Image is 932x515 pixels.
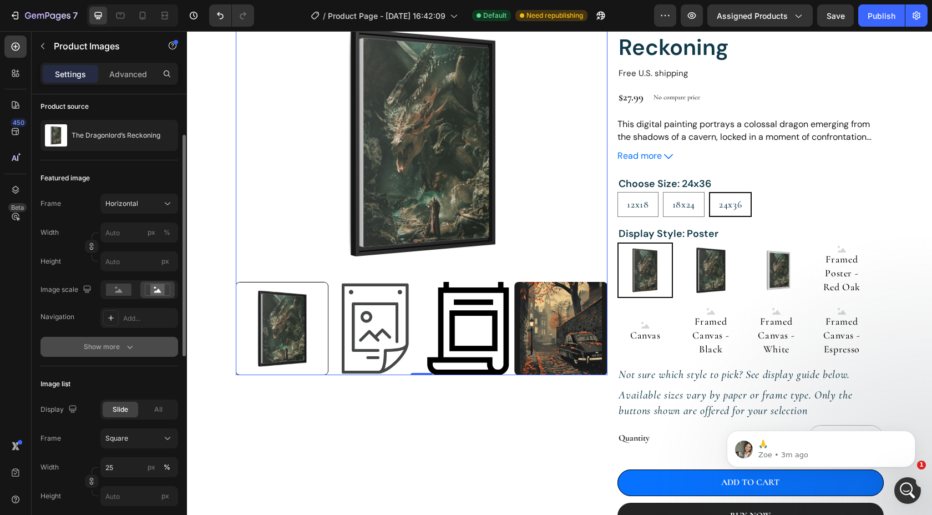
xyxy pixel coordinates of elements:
p: Product Images [54,39,148,53]
img: product feature img [45,124,67,147]
iframe: Intercom notifications message [710,407,932,485]
button: Read more [430,119,696,131]
span: Square [105,433,128,443]
button: Save [817,4,854,27]
div: Add... [123,314,175,324]
span: px [161,492,169,500]
span: Canvas [441,297,476,311]
div: Show more [84,341,135,352]
input: px% [100,457,178,477]
div: ADD TO CART [534,446,592,457]
span: 12x18 [440,167,462,179]
p: The Dragonlord’s Reckoning [72,132,160,139]
p: Available sizes vary by paper or frame type. Only the buttons shown are offered for your selection [432,356,695,387]
button: % [145,461,158,474]
div: % [164,462,170,472]
div: Undo/Redo [209,4,254,27]
div: % [164,228,170,238]
span: Assigned Products [717,10,788,22]
p: Settings [55,68,86,80]
p: No compare price [467,63,513,69]
button: ADD TO CART [430,438,696,465]
div: Image scale [40,282,94,297]
button: Square [100,428,178,448]
label: Frame [40,199,61,209]
legend: Choose Size: 24x36 [430,145,525,161]
p: Advanced [109,68,147,80]
iframe: Intercom live chat [894,477,921,504]
legend: Display Style: Poster [430,195,533,211]
label: Width [40,228,59,238]
input: px [100,251,178,271]
span: Need republishing [526,11,583,21]
p: BUY NOW [543,479,584,491]
button: px [160,226,174,239]
span: Framed Canvas - Espresso [627,284,682,326]
button: px [160,461,174,474]
div: Image list [40,379,70,389]
label: Height [40,256,61,266]
button: % [145,226,158,239]
div: Navigation [40,312,74,322]
p: 7 [73,9,78,22]
div: Featured image [40,173,90,183]
input: px [100,486,178,506]
label: Frame [40,433,61,443]
span: px [161,257,169,265]
span: Save [827,11,845,21]
div: 450 [11,118,27,127]
p: This digital painting portrays a colossal dragon emerging from the shadows of a cavern, locked in... [430,87,691,235]
button: decrement [621,395,647,420]
span: 18x24 [485,167,508,179]
span: Framed Canvas - White [561,284,617,326]
label: Width [40,462,59,472]
input: px% [100,223,178,243]
iframe: Design area [187,31,932,515]
button: <p>BUY NOW</p> [430,472,696,498]
span: / [323,10,326,22]
span: Default [483,11,506,21]
div: Display [40,402,79,417]
div: px [148,228,155,238]
button: Horizontal [100,194,178,214]
button: Publish [858,4,905,27]
span: Product Page - [DATE] 16:42:09 [328,10,445,22]
label: Height [40,491,61,501]
span: 1 [917,461,926,469]
div: Product source [40,102,89,112]
button: Assigned Products [707,4,813,27]
span: All [154,405,163,415]
input: quantity [647,395,672,420]
div: Quantity [430,400,561,414]
div: px [148,462,155,472]
div: $27.99 [430,58,458,74]
p: Free U.S. shipping [432,37,501,48]
div: Beta [8,203,27,212]
span: Horizontal [105,199,138,209]
p: Not sure which style to pick? See display guide below. [432,336,695,351]
span: Framed Canvas - Black [496,284,551,326]
div: Publish [868,10,895,22]
span: Read more [430,119,475,131]
button: 7 [4,4,83,27]
span: 24x36 [532,167,555,179]
span: Slide [113,405,128,415]
button: Show more [40,337,178,357]
span: Framed Poster - Red Oak [627,221,682,264]
button: increment [672,395,697,420]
